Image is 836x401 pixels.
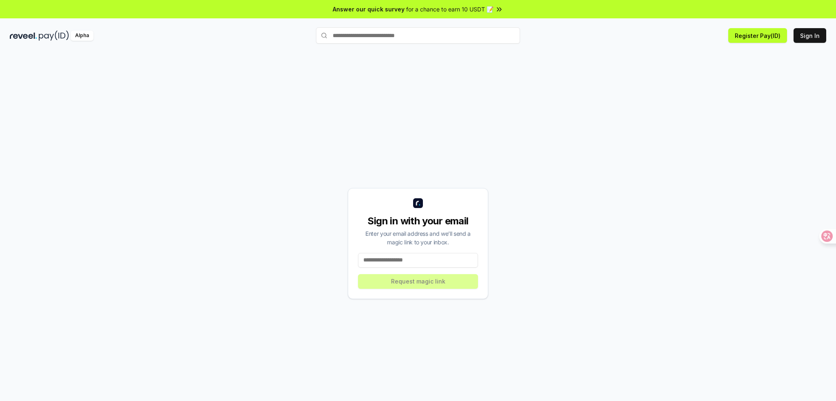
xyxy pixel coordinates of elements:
[39,31,69,41] img: pay_id
[10,31,37,41] img: reveel_dark
[358,215,478,228] div: Sign in with your email
[413,198,423,208] img: logo_small
[406,5,494,13] span: for a chance to earn 10 USDT 📝
[71,31,93,41] div: Alpha
[358,229,478,246] div: Enter your email address and we’ll send a magic link to your inbox.
[794,28,826,43] button: Sign In
[333,5,405,13] span: Answer our quick survey
[728,28,787,43] button: Register Pay(ID)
